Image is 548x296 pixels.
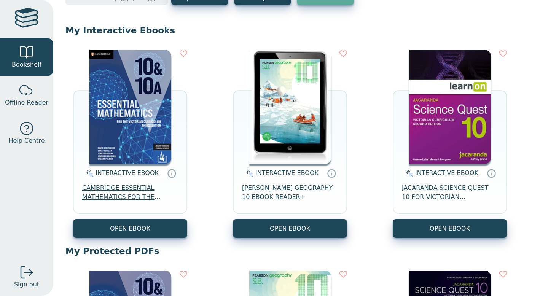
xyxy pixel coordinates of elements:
span: JACARANDA SCIENCE QUEST 10 FOR VICTORIAN CURRICULUM LEARNON 2E EBOOK [402,183,498,202]
span: Offline Reader [5,98,48,107]
span: Sign out [14,280,39,289]
img: interactive.svg [244,169,253,178]
span: Help Centre [8,136,45,145]
span: INTERACTIVE EBOOK [96,169,159,177]
button: OPEN EBOOK [393,219,507,238]
a: Interactive eBooks are accessed online via the publisher’s portal. They contain interactive resou... [167,169,176,178]
img: interactive.svg [404,169,413,178]
img: b7253847-5288-ea11-a992-0272d098c78b.jpg [409,50,491,164]
span: CAMBRIDGE ESSENTIAL MATHEMATICS FOR THE VICTORIAN CURRICULUM YEAR 10&10A EBOOK 3E [82,183,178,202]
img: 95d2d3ff-45e3-4692-8648-70e4d15c5b3e.png [89,50,171,164]
span: INTERACTIVE EBOOK [255,169,319,177]
span: INTERACTIVE EBOOK [415,169,478,177]
span: [PERSON_NAME] GEOGRAPHY 10 EBOOK READER+ [242,183,338,202]
p: My Interactive Ebooks [65,25,536,36]
a: Interactive eBooks are accessed online via the publisher’s portal. They contain interactive resou... [487,169,496,178]
span: Bookshelf [12,60,41,69]
button: OPEN EBOOK [233,219,347,238]
a: Interactive eBooks are accessed online via the publisher’s portal. They contain interactive resou... [327,169,336,178]
img: 02878dbf-934b-e511-bf60-00155d7a440a.jpg [249,50,331,164]
p: My Protected PDFs [65,245,536,257]
button: OPEN EBOOK [73,219,187,238]
img: interactive.svg [84,169,94,178]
